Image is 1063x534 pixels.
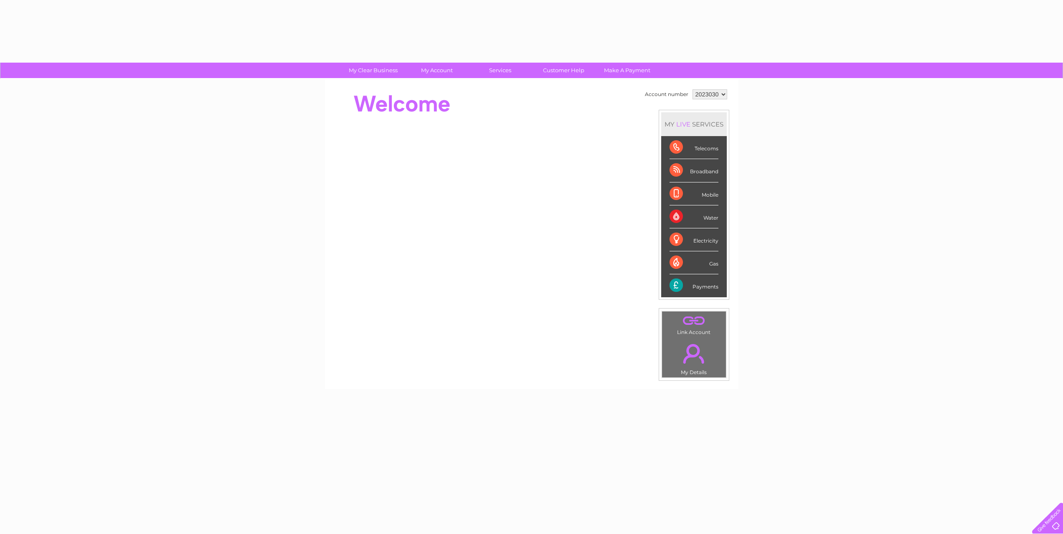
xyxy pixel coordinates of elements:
a: Make A Payment [593,63,662,78]
div: Gas [670,251,718,274]
td: Account number [643,87,690,101]
a: My Account [402,63,471,78]
div: Electricity [670,228,718,251]
div: Water [670,205,718,228]
div: Telecoms [670,136,718,159]
div: Mobile [670,182,718,205]
div: Broadband [670,159,718,182]
a: My Clear Business [339,63,408,78]
div: Payments [670,274,718,297]
a: . [664,339,724,368]
td: My Details [662,337,726,378]
a: Services [466,63,535,78]
div: MY SERVICES [661,112,727,136]
a: . [664,314,724,328]
div: LIVE [675,120,692,128]
a: Customer Help [529,63,598,78]
td: Link Account [662,311,726,337]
